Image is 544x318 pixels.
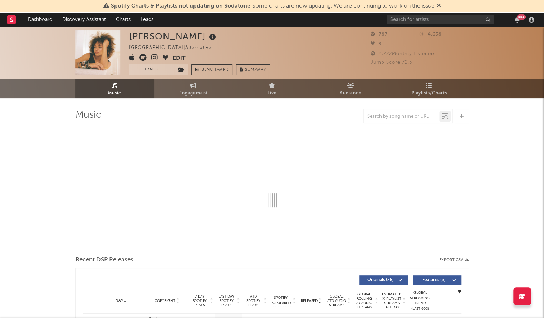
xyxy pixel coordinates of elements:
[270,295,291,306] span: Spotify Popularity
[108,89,121,98] span: Music
[382,292,402,309] span: Estimated % Playlist Streams Last Day
[155,299,175,303] span: Copyright
[364,278,397,282] span: Originals ( 28 )
[412,89,447,98] span: Playlists/Charts
[390,79,469,98] a: Playlists/Charts
[154,79,233,98] a: Engagement
[437,3,441,9] span: Dismiss
[301,299,318,303] span: Released
[201,66,229,74] span: Benchmark
[233,79,312,98] a: Live
[111,13,136,27] a: Charts
[371,42,381,47] span: 3
[236,64,270,75] button: Summary
[191,64,232,75] a: Benchmark
[129,64,174,75] button: Track
[23,13,57,27] a: Dashboard
[420,32,442,37] span: 4,638
[354,292,374,309] span: Global Rolling 7D Audio Streams
[136,13,158,27] a: Leads
[359,275,408,285] button: Originals(28)
[364,114,439,119] input: Search by song name or URL
[190,294,209,307] span: 7 Day Spotify Plays
[413,275,461,285] button: Features(3)
[371,32,388,37] span: 787
[173,54,186,63] button: Edit
[410,290,431,312] div: Global Streaming Trend (Last 60D)
[129,30,218,42] div: [PERSON_NAME]
[387,15,494,24] input: Search for artists
[245,68,266,72] span: Summary
[268,89,277,98] span: Live
[418,278,451,282] span: Features ( 3 )
[111,3,435,9] span: : Some charts are now updating. We are continuing to work on the issue
[517,14,526,20] div: 99 +
[75,256,133,264] span: Recent DSP Releases
[244,294,263,307] span: ATD Spotify Plays
[111,3,250,9] span: Spotify Charts & Playlists not updating on Sodatone
[340,89,362,98] span: Audience
[129,44,220,52] div: [GEOGRAPHIC_DATA] | Alternative
[179,89,208,98] span: Engagement
[57,13,111,27] a: Discovery Assistant
[97,298,144,303] div: Name
[312,79,390,98] a: Audience
[217,294,236,307] span: Last Day Spotify Plays
[371,52,436,56] span: 4,722 Monthly Listeners
[75,79,154,98] a: Music
[371,60,412,65] span: Jump Score: 72.3
[439,258,469,262] button: Export CSV
[327,294,347,307] span: Global ATD Audio Streams
[515,17,520,23] button: 99+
